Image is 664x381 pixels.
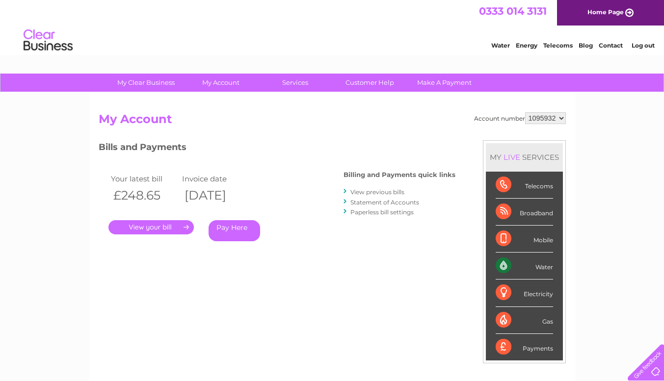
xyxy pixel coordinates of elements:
[579,42,593,49] a: Blog
[350,199,419,206] a: Statement of Accounts
[599,42,623,49] a: Contact
[108,220,194,234] a: .
[101,5,564,48] div: Clear Business is a trading name of Verastar Limited (registered in [GEOGRAPHIC_DATA] No. 3667643...
[255,74,336,92] a: Services
[350,188,404,196] a: View previous bills
[543,42,573,49] a: Telecoms
[516,42,537,49] a: Energy
[496,279,553,306] div: Electricity
[404,74,485,92] a: Make A Payment
[108,172,180,185] td: Your latest bill
[108,185,180,205] th: £248.65
[180,172,251,185] td: Invoice date
[106,74,186,92] a: My Clear Business
[99,140,455,157] h3: Bills and Payments
[486,143,563,171] div: MY SERVICES
[209,220,260,241] a: Pay Here
[496,172,553,199] div: Telecoms
[496,199,553,226] div: Broadband
[496,226,553,253] div: Mobile
[329,74,410,92] a: Customer Help
[496,253,553,279] div: Water
[180,74,261,92] a: My Account
[350,208,414,216] a: Paperless bill settings
[23,25,73,55] img: logo.png
[344,171,455,178] h4: Billing and Payments quick links
[632,42,655,49] a: Log out
[496,307,553,334] div: Gas
[99,112,566,131] h2: My Account
[479,5,547,17] a: 0333 014 3131
[491,42,510,49] a: Water
[502,152,522,162] div: LIVE
[496,334,553,360] div: Payments
[180,185,251,205] th: [DATE]
[474,112,566,124] div: Account number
